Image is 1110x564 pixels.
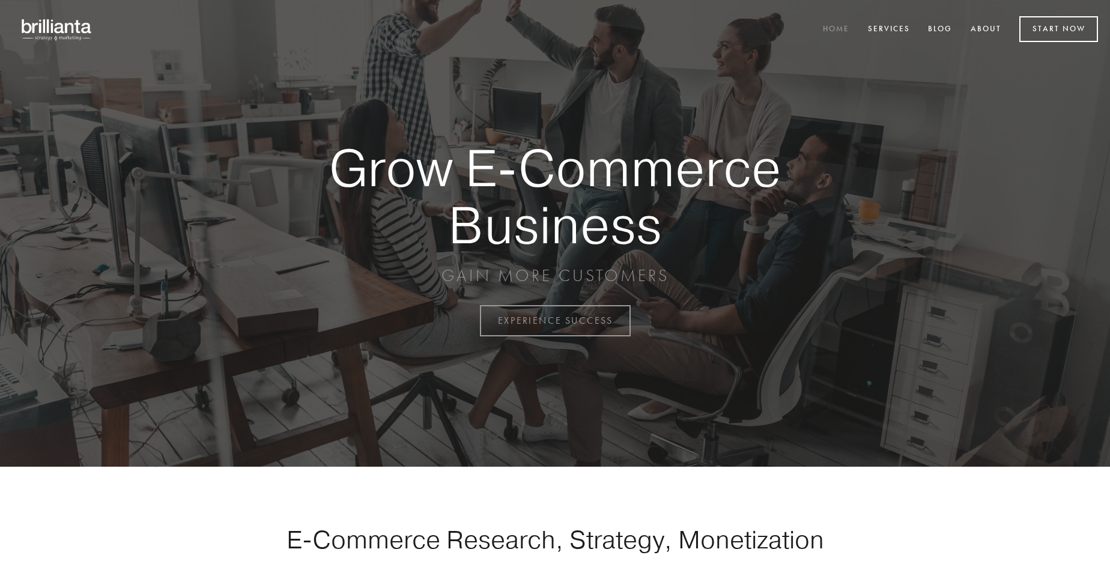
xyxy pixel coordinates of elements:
a: EXPERIENCE SUCCESS [480,305,631,336]
p: GAIN MORE CUSTOMERS [287,265,823,287]
a: Home [815,20,857,40]
h1: E-Commerce Research, Strategy, Monetization [249,524,861,554]
a: Blog [920,20,960,40]
strong: Grow E-Commerce Business [287,139,823,253]
img: brillianta - research, strategy, marketing [12,12,102,47]
a: About [963,20,1009,40]
a: Start Now [1019,16,1098,42]
a: Services [860,20,918,40]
